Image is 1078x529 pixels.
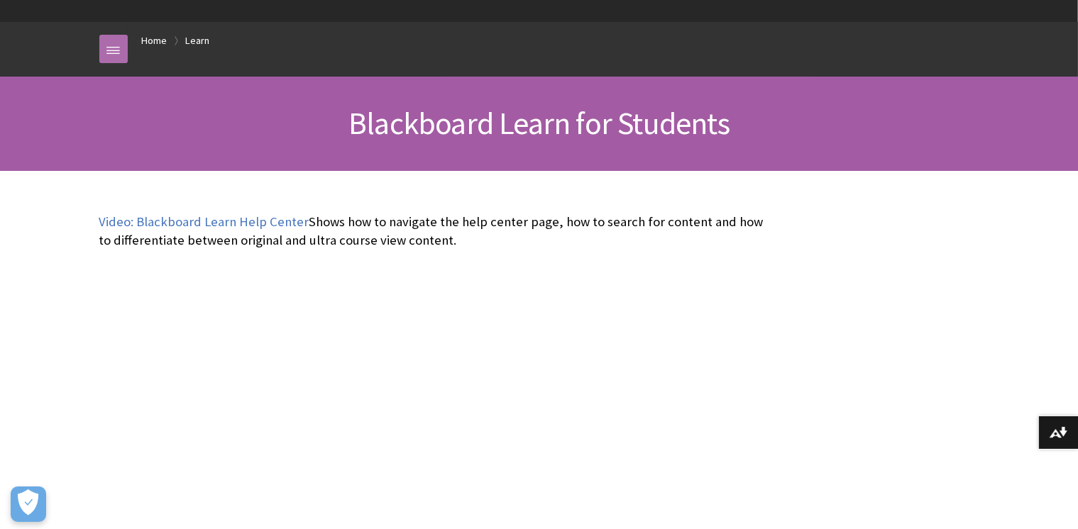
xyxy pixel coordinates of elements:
[11,486,46,522] button: Open Preferences
[99,213,769,250] p: Shows how to navigate the help center page, how to search for content and how to differentiate be...
[142,32,167,50] a: Home
[348,104,730,143] span: Blackboard Learn for Students
[186,32,210,50] a: Learn
[99,213,309,230] a: Video: Blackboard Learn Help Center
